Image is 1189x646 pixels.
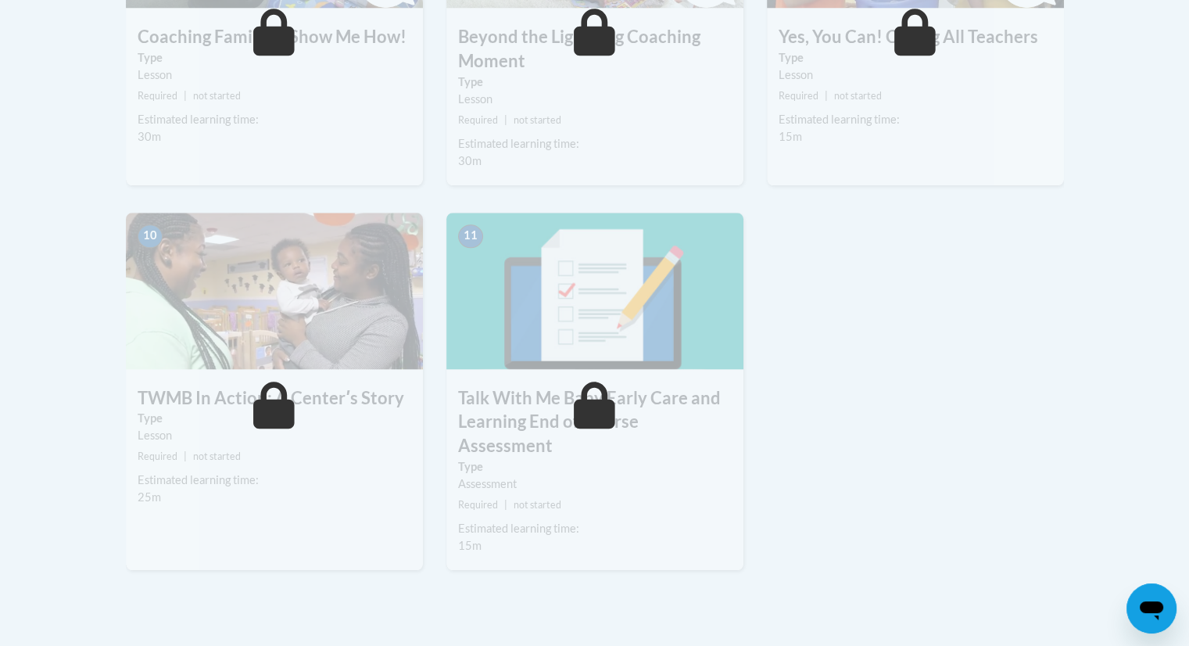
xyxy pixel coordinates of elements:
[458,74,732,91] label: Type
[514,114,561,126] span: not started
[825,90,828,102] span: |
[138,49,411,66] label: Type
[504,114,507,126] span: |
[193,90,241,102] span: not started
[458,91,732,108] div: Lesson
[138,130,161,143] span: 30m
[458,458,732,476] label: Type
[184,450,187,462] span: |
[779,49,1052,66] label: Type
[126,25,423,49] h3: Coaching Families? Show Me How!
[138,427,411,444] div: Lesson
[138,224,163,248] span: 10
[138,490,161,504] span: 25m
[126,386,423,411] h3: TWMB In Action: A Centerʹs Story
[458,499,498,511] span: Required
[138,472,411,489] div: Estimated learning time:
[446,25,743,74] h3: Beyond the Lightning Coaching Moment
[138,66,411,84] div: Lesson
[458,135,732,153] div: Estimated learning time:
[514,499,561,511] span: not started
[126,213,423,369] img: Course Image
[184,90,187,102] span: |
[446,386,743,458] h3: Talk With Me Baby Early Care and Learning End of Course Assessment
[504,499,507,511] span: |
[779,111,1052,128] div: Estimated learning time:
[458,154,482,167] span: 30m
[779,66,1052,84] div: Lesson
[458,224,483,248] span: 11
[458,476,732,493] div: Assessment
[138,90,177,102] span: Required
[779,90,818,102] span: Required
[138,111,411,128] div: Estimated learning time:
[779,130,802,143] span: 15m
[138,410,411,427] label: Type
[458,114,498,126] span: Required
[446,213,743,369] img: Course Image
[767,25,1064,49] h3: Yes, You Can! Calling All Teachers
[193,450,241,462] span: not started
[458,539,482,552] span: 15m
[1126,583,1176,633] iframe: Button to launch messaging window
[834,90,882,102] span: not started
[138,450,177,462] span: Required
[458,520,732,537] div: Estimated learning time:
